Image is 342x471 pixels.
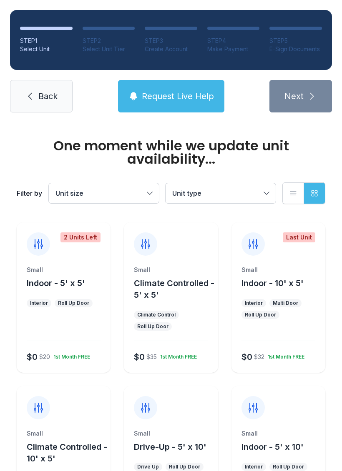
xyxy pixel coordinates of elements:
div: Small [27,429,101,438]
button: Unit type [166,183,276,203]
span: Indoor - 5' x 10' [241,442,304,452]
span: Indoor - 5' x 5' [27,278,85,288]
span: Climate Controlled - 10' x 5' [27,442,107,464]
span: Request Live Help [142,90,214,102]
div: Roll Up Door [137,323,168,330]
div: Roll Up Door [273,464,304,470]
div: E-Sign Documents [269,45,322,53]
div: STEP 2 [83,37,135,45]
div: $20 [39,353,50,361]
button: Unit size [49,183,159,203]
span: Climate Controlled - 5' x 5' [134,278,214,300]
div: $0 [241,351,252,363]
div: One moment while we update unit availability... [17,139,325,166]
button: Indoor - 10' x 5' [241,277,304,289]
div: Interior [245,464,263,470]
div: Interior [30,300,48,307]
div: $32 [254,353,264,361]
button: Climate Controlled - 5' x 5' [134,277,214,301]
div: Small [27,266,101,274]
div: Roll Up Door [245,312,276,318]
div: Drive Up [137,464,159,470]
div: 2 Units Left [60,232,101,242]
div: $35 [146,353,157,361]
div: Filter by [17,188,42,198]
span: Unit type [172,189,201,197]
div: Select Unit [20,45,73,53]
button: Indoor - 5' x 5' [27,277,85,289]
div: Small [134,266,208,274]
div: Multi Door [273,300,298,307]
div: STEP 3 [145,37,197,45]
div: Make Payment [207,45,260,53]
div: Small [241,429,315,438]
div: Select Unit Tier [83,45,135,53]
span: Indoor - 10' x 5' [241,278,304,288]
div: Climate Control [137,312,176,318]
div: $0 [27,351,38,363]
div: 1st Month FREE [157,350,197,360]
div: Last Unit [283,232,315,242]
div: Small [134,429,208,438]
div: Roll Up Door [58,300,89,307]
div: Interior [245,300,263,307]
div: STEP 1 [20,37,73,45]
span: Next [284,90,304,102]
div: Create Account [145,45,197,53]
div: Small [241,266,315,274]
div: Roll Up Door [169,464,200,470]
span: Drive-Up - 5' x 10' [134,442,206,452]
div: 1st Month FREE [50,350,90,360]
div: $0 [134,351,145,363]
button: Indoor - 5' x 10' [241,441,304,453]
button: Climate Controlled - 10' x 5' [27,441,107,464]
div: 1st Month FREE [264,350,304,360]
div: STEP 5 [269,37,322,45]
span: Unit size [55,189,83,197]
div: STEP 4 [207,37,260,45]
span: Back [38,90,58,102]
button: Drive-Up - 5' x 10' [134,441,206,453]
